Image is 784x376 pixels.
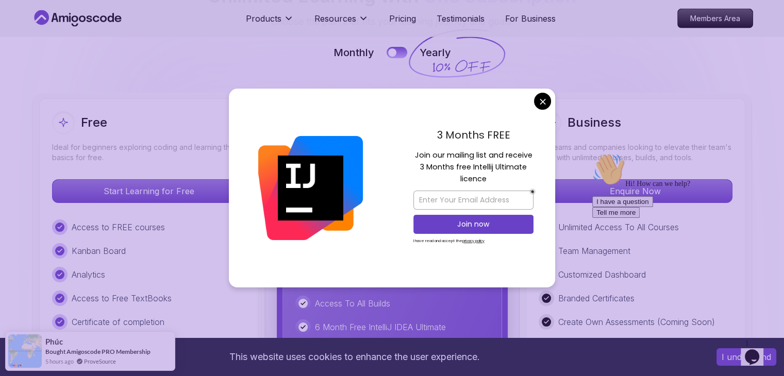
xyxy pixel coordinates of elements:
a: Start Learning for Free [52,186,246,196]
p: Unlimited Access To All Courses [558,221,679,233]
p: Certificate of completion [72,316,164,328]
p: Start Learning for Free [53,180,245,202]
p: For teams and companies looking to elevate their team's skills with unlimited courses, builds, an... [539,142,732,163]
p: Members Area [678,9,753,28]
button: Accept cookies [716,348,776,366]
p: Branded Certificates [558,292,635,304]
h2: Free [81,114,107,131]
button: Start Learning for Free [52,179,246,203]
a: Pricing [389,12,416,25]
p: Monthly [333,45,374,60]
span: 5 hours ago [45,357,74,366]
p: 6 Month Free IntelliJ IDEA Ultimate [315,321,446,333]
h2: Business [568,114,621,131]
div: 👋Hi! How can we help?I have a questionTell me more [4,4,190,69]
div: This website uses cookies to enhance the user experience. [8,346,701,368]
iframe: chat widget [588,149,774,330]
button: Products [246,12,294,33]
p: Ideal for beginners exploring coding and learning the basics for free. [52,142,246,163]
p: Access To All Builds [315,297,390,310]
button: Tell me more [4,58,52,69]
a: For Business [505,12,556,25]
img: :wave: [4,4,37,37]
p: Kanban Board [72,245,126,257]
span: Hi! How can we help? [4,31,102,39]
a: Amigoscode PRO Membership [66,348,151,355]
p: Products [246,12,281,25]
a: ProveSource [84,357,116,366]
button: Resources [314,12,369,33]
p: Access to FREE courses [72,221,165,233]
a: Members Area [677,9,753,28]
p: Access to Free TextBooks [72,292,172,304]
p: Resources [314,12,356,25]
p: Customized Dashboard [558,268,646,281]
button: I have a question [4,47,65,58]
p: Analytics [72,268,105,281]
a: Testimonials [437,12,485,25]
iframe: chat widget [741,335,774,366]
span: Phúc [45,337,63,346]
img: provesource social proof notification image [8,334,42,368]
p: Team Management [558,245,630,257]
span: Bought [45,348,65,355]
p: Create Own Assessments (Coming Soon) [558,316,715,328]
